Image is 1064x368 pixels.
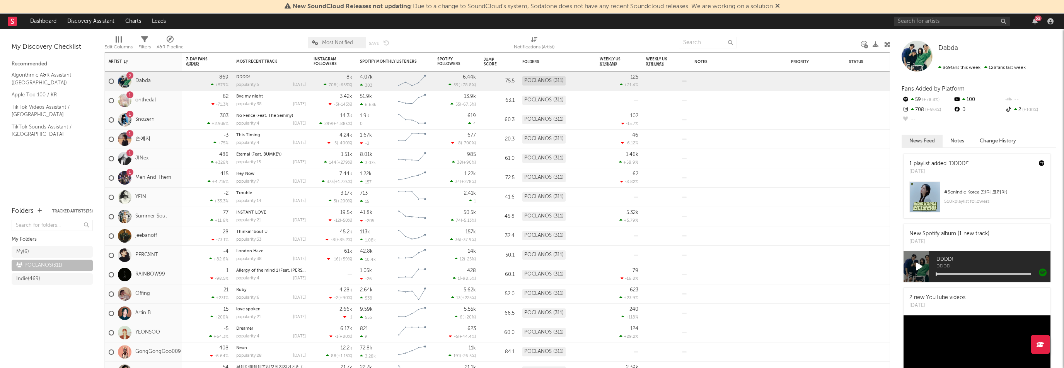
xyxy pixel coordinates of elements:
[938,65,980,70] span: 869 fans this week
[936,255,1050,264] span: DDDD!
[455,180,460,184] span: 34
[522,212,566,221] div: POCLANOS (311)
[953,105,1004,115] div: 0
[395,72,430,91] svg: Chart title
[924,108,941,112] span: +653 %
[210,218,228,223] div: +11.6 %
[484,173,515,183] div: 72.5
[236,172,254,176] a: Hey Now
[395,246,430,265] svg: Chart title
[327,140,352,145] div: ( )
[236,114,293,118] a: No Fence (Feat. The Semmy)
[514,43,554,52] div: Notifications (Artist)
[454,83,459,87] span: 59
[329,102,352,107] div: ( )
[324,82,352,87] div: ( )
[522,76,566,86] div: POCLANOS (311)
[464,94,476,99] div: 13.9k
[329,161,336,165] span: 144
[236,211,306,215] div: INSTANT LOVE
[293,218,306,223] div: [DATE]
[334,103,338,107] span: -3
[339,103,351,107] span: -143 %
[395,188,430,207] svg: Chart title
[236,346,247,350] a: Neon
[450,102,476,107] div: ( )
[456,219,461,223] span: 74
[208,179,228,184] div: +4.71k %
[236,249,306,253] div: London Haze
[791,60,822,64] div: Priority
[457,161,462,165] span: 38
[646,57,675,66] span: Weekly UK Streams
[135,78,151,84] a: Dabda
[632,133,638,138] div: 46
[236,218,261,223] div: popularity: 21
[679,37,737,48] input: Search...
[293,199,306,203] div: [DATE]
[135,116,155,123] a: Snozern
[484,135,515,144] div: 20.3
[329,218,352,223] div: ( )
[337,199,351,204] span: +200 %
[395,168,430,188] svg: Chart title
[461,180,475,184] span: +278 %
[522,192,566,202] div: POCLANOS (311)
[220,171,228,176] div: 415
[462,219,475,223] span: -5.13 %
[293,180,306,184] div: [DATE]
[12,273,93,285] a: Indie(469)
[360,102,376,107] div: 6.63k
[360,141,369,146] div: -3
[16,247,29,257] div: My ( 6 )
[463,75,476,80] div: 6.44k
[360,238,376,243] div: 1.08k
[468,249,476,254] div: 14k
[293,3,773,10] span: : Due to a change to SoundCloud's system, Sodatone does not have any recent Soundcloud releases. ...
[619,218,638,223] div: +5.79 %
[909,160,969,168] div: 1 playlist added
[135,155,148,162] a: JINex
[12,246,93,258] a: My(6)
[938,45,958,51] span: Dabda
[455,238,460,242] span: 36
[329,199,352,204] div: ( )
[600,57,627,66] span: Weekly US Streams
[209,257,228,262] div: +82.6 %
[522,250,566,260] div: POCLANOS (311)
[236,249,263,253] a: London Haze
[207,121,228,126] div: +2.93k %
[236,172,306,176] div: Hey Now
[484,96,515,105] div: 63.1
[894,17,1010,26] input: Search for artists
[395,265,430,284] svg: Chart title
[236,191,306,195] div: Trouble
[369,41,379,46] button: Save
[849,60,899,64] div: Status
[455,103,460,107] span: 55
[223,249,228,254] div: -4
[360,218,374,223] div: -205
[360,229,370,234] div: 113k
[338,161,351,165] span: +279 %
[147,14,171,29] a: Leads
[465,257,475,262] span: -25 %
[135,329,160,336] a: YEONSOO
[104,33,133,55] div: Edit Columns
[219,75,228,80] div: 869
[344,249,352,254] div: 61k
[620,179,638,184] div: -8.82 %
[902,105,953,115] div: 708
[236,160,261,164] div: popularity: 15
[360,133,372,138] div: 1.67k
[339,171,352,176] div: 7.44k
[340,113,352,118] div: 14.3k
[138,33,151,55] div: Filters
[465,229,476,234] div: 157k
[938,65,1026,70] span: 128 fans last week
[630,113,638,118] div: 102
[360,210,372,215] div: 41.8k
[104,43,133,52] div: Edit Columns
[12,71,85,87] a: Algorithmic A&R Assistant ([GEOGRAPHIC_DATA])
[339,133,352,138] div: 4.24k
